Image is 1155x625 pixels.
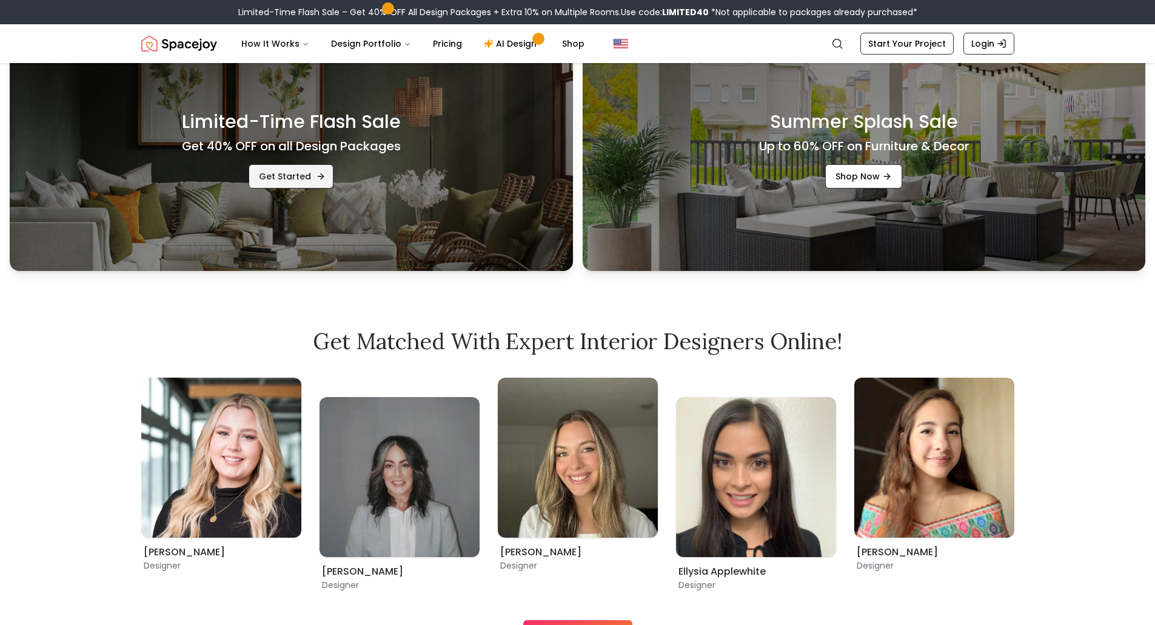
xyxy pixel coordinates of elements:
a: AI Design [474,32,550,56]
div: 5 / 8 [141,378,301,552]
img: Hannah James [141,378,301,538]
h6: [PERSON_NAME] [500,545,655,560]
div: 8 / 8 [676,378,836,591]
img: Kaitlyn Zill [320,397,480,557]
h4: Up to 60% OFF on Furniture & Decor [759,138,969,155]
h4: Get 40% OFF on all Design Packages [182,138,401,155]
nav: Main [232,32,594,56]
img: Sarah Nelson [498,378,658,538]
button: How It Works [232,32,319,56]
p: Designer [500,560,655,572]
h6: Ellysia Applewhite [678,564,834,579]
p: Designer [322,579,477,591]
a: Get Started [249,164,333,189]
img: Maria Castillero [854,378,1014,538]
p: Designer [144,560,299,572]
p: Designer [857,560,1012,572]
a: Login [963,33,1014,55]
div: 1 / 8 [854,378,1014,552]
nav: Global [141,24,1014,63]
div: Limited-Time Flash Sale – Get 40% OFF All Design Packages + Extra 10% on Multiple Rooms. [238,6,917,18]
button: Design Portfolio [321,32,421,56]
a: Start Your Project [860,33,954,55]
div: Carousel [141,378,1014,591]
a: Shop [552,32,594,56]
h6: [PERSON_NAME] [322,564,477,579]
h2: Get Matched with Expert Interior Designers Online! [141,329,1014,353]
h3: Limited-Time Flash Sale [182,111,401,133]
h6: [PERSON_NAME] [144,545,299,560]
img: United States [614,36,628,51]
a: Shop Now [825,164,902,189]
h6: [PERSON_NAME] [857,545,1012,560]
a: Pricing [423,32,472,56]
img: Ellysia Applewhite [676,397,836,557]
span: *Not applicable to packages already purchased* [709,6,917,18]
h3: Summer Splash Sale [770,111,958,133]
a: Spacejoy [141,32,217,56]
p: Designer [678,579,834,591]
b: LIMITED40 [662,6,709,18]
div: 7 / 8 [498,378,658,552]
div: 6 / 8 [320,378,480,591]
img: Spacejoy Logo [141,32,217,56]
span: Use code: [621,6,709,18]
